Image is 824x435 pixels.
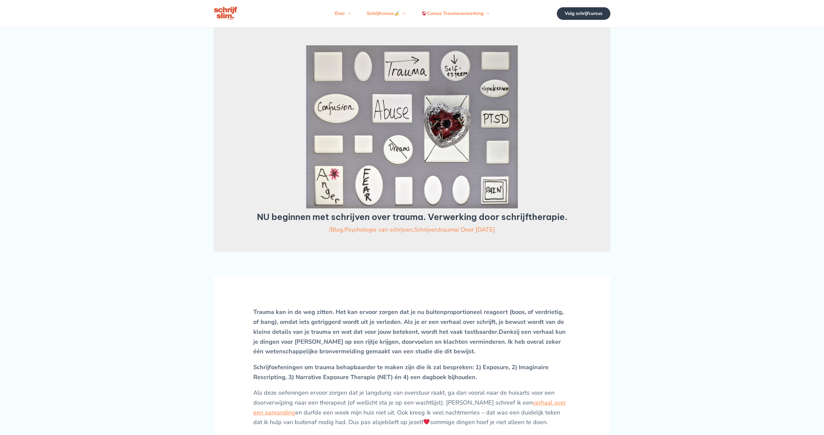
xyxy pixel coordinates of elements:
span: Menu schakelen [399,4,405,23]
a: SchrijfcursusMenu schakelen [359,4,413,23]
strong: Als je er een verhaal over schrijft, je bewust wordt van de kleine details van je trauma en wat d... [253,318,564,336]
span: , , , [331,226,458,234]
nav: Navigatie op de site: Menu [327,4,497,23]
img: ✍️ [394,11,399,16]
strong: Schrijfoefeningen om trauma behapbaarder te maken zijn die ik zal bespreken: 1) Exposure, 2) Imag... [253,363,549,381]
div: / / Door [238,225,586,234]
img: Schrijven over trauma is schrijftherapie, hierbij vier voorbeelden ptss [306,45,518,208]
img: ❤ [424,419,430,425]
a: OverMenu schakelen [327,4,359,23]
a: Cursus TraumaverwerkingMenu schakelen [414,4,497,23]
img: ❤️‍🩹 [422,11,427,16]
a: Blog [331,226,343,234]
a: trauma [439,226,458,234]
img: schrijfcursus schrijfslim academy [214,6,238,21]
span: Menu schakelen [345,4,351,23]
a: verhaal over een aanranding [253,399,566,416]
a: Schrijven [414,226,438,234]
strong: Trauma kan in de weg zitten. Het kan ervoor zorgen dat je nu buitenproportioneel reageert (boos, ... [253,308,563,326]
a: Psychologie van schrijven [345,226,413,234]
p: Als deze oefeningen ervoor zorgen dat je langdurig van overstuur raakt, ga dan vooral naar de hui... [253,388,571,427]
a: [DATE] [475,226,495,234]
a: Volg schrijfcursus [557,7,610,20]
strong: Dankzij een verhaal kun je dingen voor [PERSON_NAME] op een rijtje krijgen, doorvoelen en klachte... [253,328,566,355]
h1: NU beginnen met schrijven over trauma. Verwerking door schrijftherapie. [238,212,586,222]
span: Menu schakelen [483,4,489,23]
